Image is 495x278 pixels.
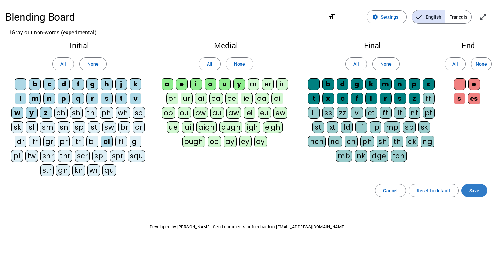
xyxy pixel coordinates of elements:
[56,164,70,176] div: gn
[328,13,335,21] mat-icon: format_size
[380,60,392,68] span: None
[224,136,237,147] div: ay
[423,107,435,119] div: pt
[133,121,145,133] div: cr
[10,42,148,50] h2: Initial
[92,150,107,162] div: spl
[355,121,367,133] div: lf
[196,121,217,133] div: aigh
[29,93,41,104] div: m
[162,78,173,90] div: a
[322,78,334,90] div: b
[335,10,348,23] button: Increase font size
[102,121,116,133] div: sw
[11,107,23,119] div: w
[72,93,84,104] div: q
[86,136,98,147] div: bl
[348,10,362,23] button: Decrease font size
[226,57,253,70] button: None
[322,93,334,104] div: x
[336,150,352,162] div: mb
[341,121,353,133] div: ld
[5,223,490,231] p: Developed by [PERSON_NAME]. Send comments or feedback to [EMAIL_ADDRESS][DOMAIN_NAME]
[351,78,363,90] div: g
[130,78,141,90] div: k
[162,107,175,119] div: oo
[210,107,224,119] div: au
[130,93,141,104] div: v
[337,93,348,104] div: c
[452,60,458,68] span: All
[101,136,113,147] div: cl
[445,57,466,70] button: All
[337,107,348,119] div: zz
[262,78,274,90] div: er
[190,78,202,90] div: i
[461,184,487,197] button: Save
[468,78,480,90] div: e
[115,136,127,147] div: fl
[308,107,320,119] div: ll
[380,107,392,119] div: ft
[52,57,74,70] button: All
[15,136,26,147] div: dr
[365,78,377,90] div: k
[199,57,221,70] button: All
[471,57,492,70] button: None
[115,78,127,90] div: j
[86,78,98,90] div: g
[392,136,403,147] div: th
[377,136,389,147] div: sh
[394,78,406,90] div: n
[476,60,487,68] span: None
[412,10,472,24] mat-button-toggle-group: Language selection
[29,136,41,147] div: fr
[409,78,420,90] div: p
[308,93,320,104] div: t
[351,107,363,119] div: v
[40,121,55,133] div: sm
[85,107,97,119] div: th
[73,121,85,133] div: sp
[394,107,406,119] div: lt
[454,93,465,104] div: s
[176,78,188,90] div: e
[11,150,23,162] div: pl
[128,150,145,162] div: squ
[383,187,398,194] span: Cancel
[205,78,216,90] div: o
[102,164,116,176] div: qu
[423,93,435,104] div: ff
[365,93,377,104] div: l
[417,187,451,194] span: Reset to default
[477,10,490,23] button: Enter full screen
[445,10,471,23] span: Français
[43,93,55,104] div: n
[58,78,70,90] div: d
[322,107,334,119] div: ss
[133,107,145,119] div: sc
[234,60,245,68] span: None
[54,107,68,119] div: ch
[273,107,287,119] div: ew
[40,107,52,119] div: z
[75,150,90,162] div: scr
[72,164,85,176] div: kn
[248,78,259,90] div: ar
[384,121,400,133] div: mp
[403,121,416,133] div: sp
[263,121,283,133] div: eigh
[58,121,70,133] div: sn
[101,93,113,104] div: s
[381,13,398,21] span: Settings
[11,121,23,133] div: sk
[110,150,126,162] div: spr
[219,121,242,133] div: augh
[58,136,70,147] div: pr
[26,121,38,133] div: sl
[116,107,130,119] div: wh
[303,42,441,50] h2: Final
[351,13,359,21] mat-icon: remove
[355,150,367,162] div: nk
[182,136,205,147] div: ough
